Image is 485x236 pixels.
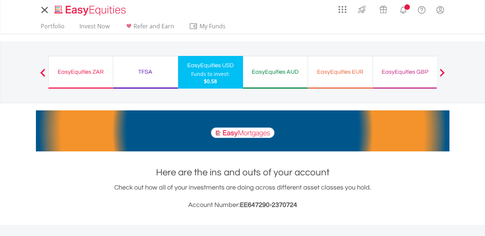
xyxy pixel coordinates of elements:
div: EasyEquities USD [182,60,239,70]
a: My Profile [431,2,449,18]
div: EasyEquities GBP [377,67,433,77]
a: Vouchers [373,2,394,15]
a: Refer and Earn [122,23,177,34]
h1: Here are the ins and outs of your account [36,166,449,179]
a: FAQ's and Support [412,2,431,16]
img: grid-menu-icon.svg [338,5,346,13]
div: Check out how all of your investments are doing across different asset classes you hold. [36,183,449,210]
button: Previous [36,72,50,80]
a: Invest Now [77,23,112,34]
div: EasyEquities AUD [247,67,303,77]
a: Home page [52,2,129,16]
img: EasyEquities_Logo.png [53,4,129,16]
div: EasyEquities ZAR [53,67,108,77]
h3: Account Number: [36,200,449,210]
img: EasyMortage Promotion Banner [36,110,449,151]
div: Funds to invest: [191,70,230,78]
a: AppsGrid [334,2,351,13]
span: $0.58 [204,78,217,85]
span: Refer and Earn [133,22,174,30]
div: EasyEquities EUR [312,67,368,77]
button: Next [435,72,449,80]
a: Notifications [394,2,412,16]
span: My Funds [189,21,237,31]
img: vouchers-v2.svg [377,4,389,15]
a: Portfolio [38,23,67,34]
span: EE647290-2370724 [240,202,297,208]
img: thrive-v2.svg [356,4,368,15]
div: TFSA [118,67,173,77]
